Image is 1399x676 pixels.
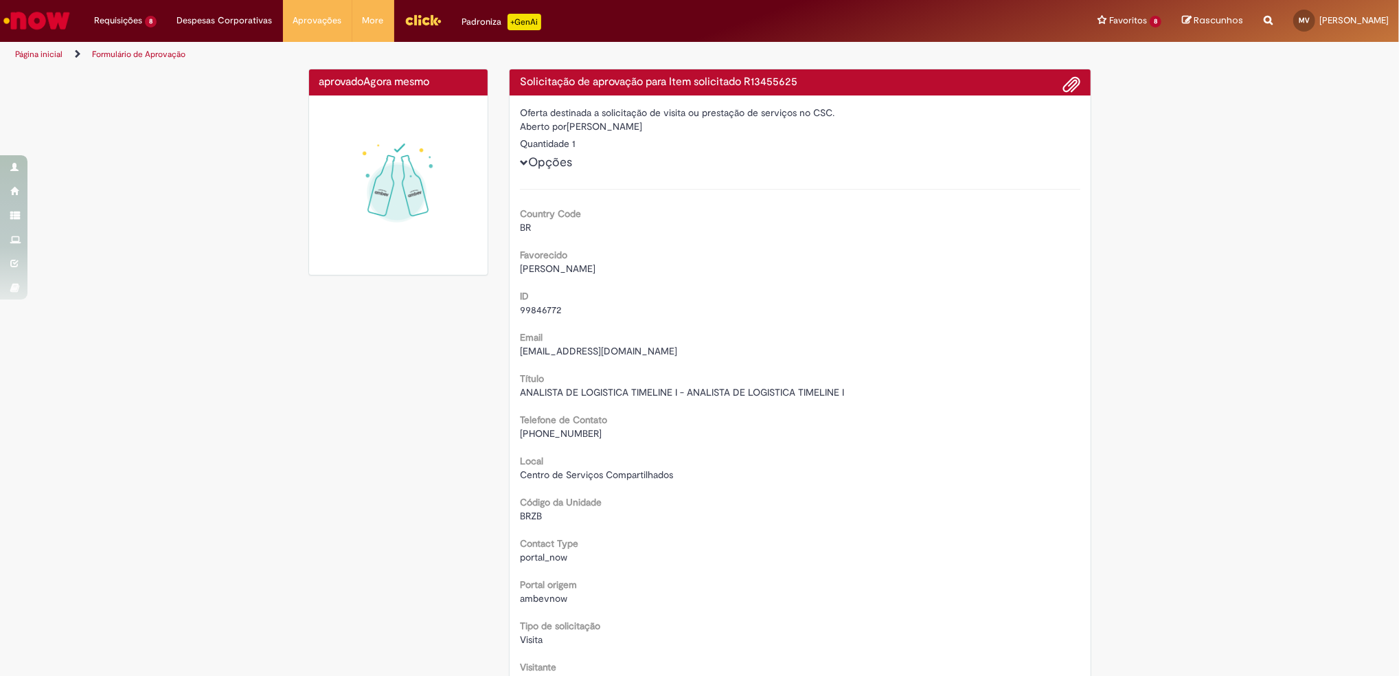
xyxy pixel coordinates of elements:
[319,76,478,89] h4: aprovado
[1150,16,1161,27] span: 8
[94,14,142,27] span: Requisições
[1,7,72,34] img: ServiceNow
[462,14,541,30] div: Padroniza
[10,42,922,67] ul: Trilhas de página
[364,75,430,89] time: 30/08/2025 12:37:51
[520,120,567,133] label: Aberto por
[145,16,157,27] span: 8
[520,207,581,220] b: Country Code
[520,427,602,440] span: [PHONE_NUMBER]
[520,372,544,385] b: Título
[520,331,543,343] b: Email
[405,10,442,30] img: click_logo_yellow_360x200.png
[520,592,567,605] span: ambevnow
[1319,14,1389,26] span: [PERSON_NAME]
[319,106,478,264] img: sucesso_1.gif
[520,221,531,234] span: BR
[520,290,529,302] b: ID
[293,14,342,27] span: Aprovações
[520,262,595,275] span: [PERSON_NAME]
[520,661,556,673] b: Visitante
[520,469,673,481] span: Centro de Serviços Compartilhados
[520,304,561,316] span: 99846772
[520,106,1080,120] div: Oferta destinada a solicitação de visita ou prestação de serviços no CSC.
[1299,16,1310,25] span: MV
[520,137,1080,150] div: Quantidade 1
[15,49,62,60] a: Página inicial
[1182,14,1243,27] a: Rascunhos
[520,414,607,426] b: Telefone de Contato
[520,620,600,632] b: Tipo de solicitação
[177,14,273,27] span: Despesas Corporativas
[520,510,542,522] span: BRZB
[1194,14,1243,27] span: Rascunhos
[520,345,677,357] span: [EMAIL_ADDRESS][DOMAIN_NAME]
[1109,14,1147,27] span: Favoritos
[520,120,1080,137] div: [PERSON_NAME]
[508,14,541,30] p: +GenAi
[92,49,185,60] a: Formulário de Aprovação
[520,551,567,563] span: portal_now
[364,75,430,89] span: Agora mesmo
[520,578,577,591] b: Portal origem
[520,455,543,467] b: Local
[363,14,384,27] span: More
[520,633,543,646] span: Visita
[520,386,844,398] span: ANALISTA DE LOGISTICA TIMELINE I - ANALISTA DE LOGISTICA TIMELINE I
[520,537,578,550] b: Contact Type
[520,76,1080,89] h4: Solicitação de aprovação para Item solicitado R13455625
[520,496,602,508] b: Código da Unidade
[520,249,567,261] b: Favorecido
